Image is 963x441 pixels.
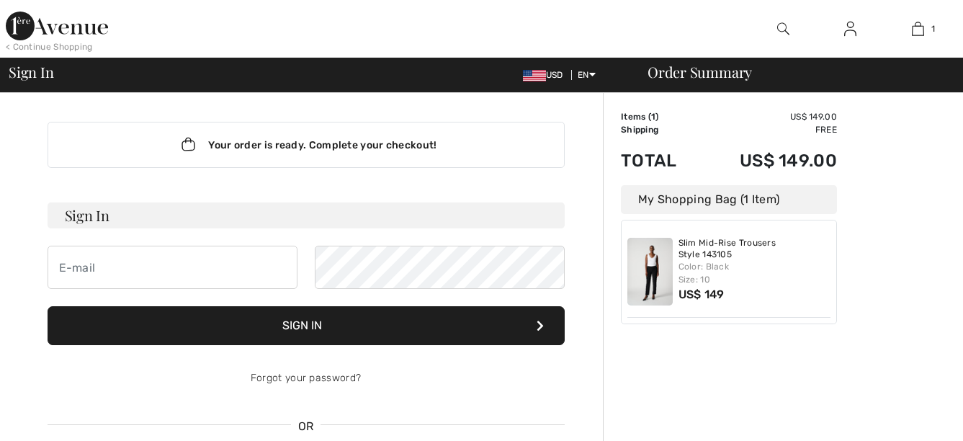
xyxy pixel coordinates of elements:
[48,202,565,228] h3: Sign In
[627,238,673,306] img: Slim Mid-Rise Trousers Style 143105
[678,288,725,301] span: US$ 149
[48,246,297,289] input: E-mail
[678,260,831,286] div: Color: Black Size: 10
[621,136,699,185] td: Total
[621,110,699,123] td: Items ( )
[578,70,596,80] span: EN
[651,112,655,122] span: 1
[621,123,699,136] td: Shipping
[9,65,53,79] span: Sign In
[621,185,837,214] div: My Shopping Bag (1 Item)
[630,65,954,79] div: Order Summary
[48,306,565,345] button: Sign In
[6,40,93,53] div: < Continue Shopping
[48,122,565,168] div: Your order is ready. Complete your checkout!
[291,418,321,435] span: OR
[6,12,108,40] img: 1ère Avenue
[523,70,569,80] span: USD
[251,372,361,384] a: Forgot your password?
[523,70,546,81] img: US Dollar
